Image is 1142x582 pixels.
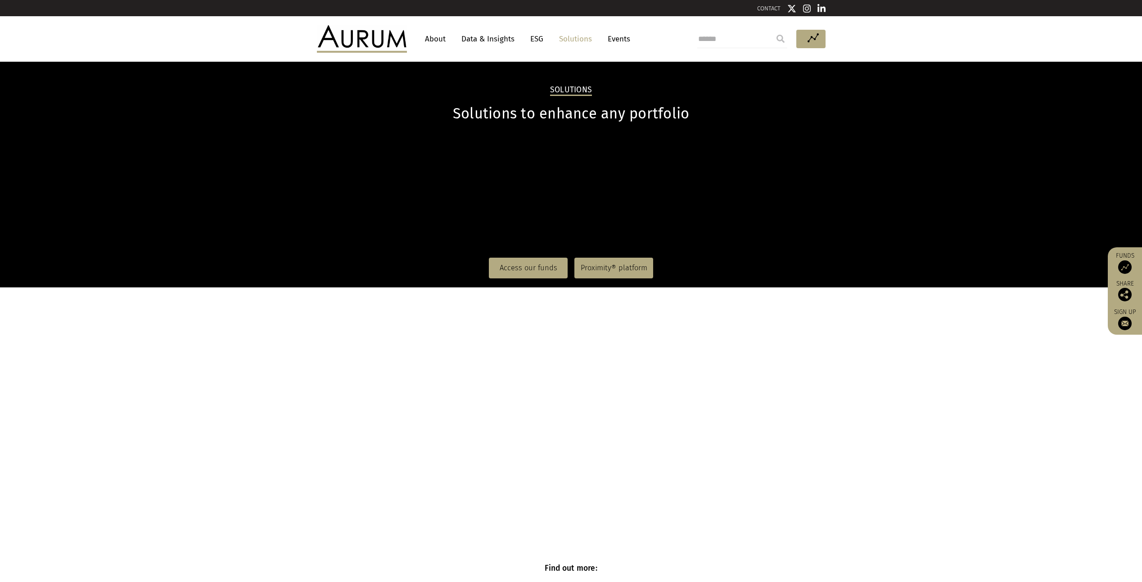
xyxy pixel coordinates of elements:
h6: Find out more: [317,564,826,573]
img: Twitter icon [787,4,796,13]
img: Aurum [317,25,407,52]
h2: Solutions [550,85,592,96]
a: Funds [1112,252,1137,274]
a: Proximity® platform [574,258,653,278]
div: Share [1112,281,1137,301]
a: Sign up [1112,308,1137,330]
a: Access our funds [489,258,568,278]
a: CONTACT [757,5,781,12]
img: Linkedin icon [817,4,826,13]
a: Data & Insights [457,31,519,47]
a: About [420,31,450,47]
a: Solutions [555,31,596,47]
a: Events [603,31,630,47]
img: Access Funds [1118,260,1132,274]
img: Instagram icon [803,4,811,13]
img: Sign up to our newsletter [1118,317,1132,330]
input: Submit [772,30,790,48]
h1: Solutions to enhance any portfolio [317,105,826,123]
a: ESG [526,31,548,47]
img: Share this post [1118,288,1132,301]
